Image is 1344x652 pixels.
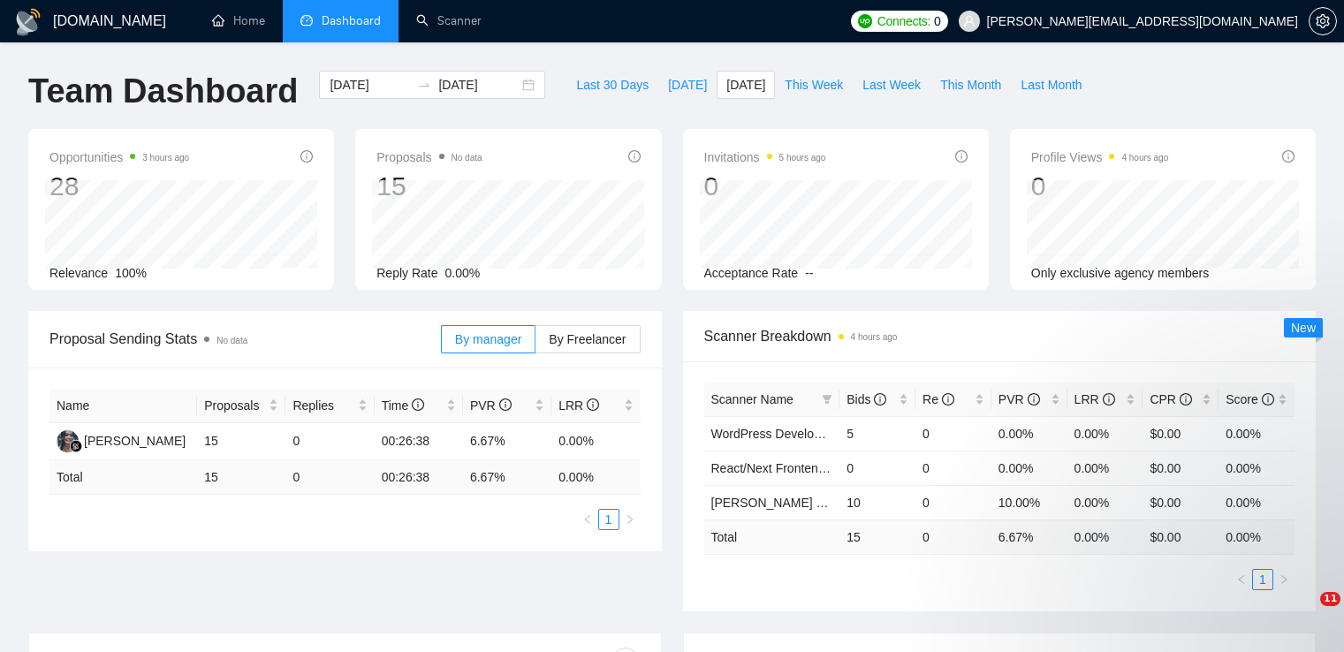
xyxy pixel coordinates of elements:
span: Invitations [704,147,826,168]
span: Last 30 Days [576,75,649,95]
span: No data [216,336,247,345]
button: left [577,509,598,530]
input: End date [438,75,519,95]
button: This Month [930,71,1011,99]
span: -- [805,266,813,280]
span: Relevance [49,266,108,280]
a: [PERSON_NAME] Development [711,496,890,510]
time: 5 hours ago [779,153,826,163]
time: 4 hours ago [851,332,898,342]
span: Opportunities [49,147,189,168]
span: info-circle [587,398,599,411]
td: 6.67 % [463,460,551,495]
td: 0.00% [1219,451,1295,485]
td: 0.00% [1067,451,1143,485]
td: 0 [915,416,991,451]
td: 0 [915,485,991,519]
span: info-circle [628,150,641,163]
iframe: Intercom live chat [1284,592,1326,634]
td: 0.00% [1219,416,1295,451]
td: 5 [839,416,915,451]
span: This Week [785,75,843,95]
span: [DATE] [668,75,707,95]
td: 0 [915,519,991,554]
span: info-circle [1262,393,1274,406]
div: 0 [704,170,826,203]
a: homeHome [212,13,265,28]
th: Proposals [197,389,285,423]
img: RS [57,430,79,452]
span: to [417,78,431,92]
td: 15 [197,423,285,460]
span: filter [818,386,836,413]
td: 0 [915,451,991,485]
div: [PERSON_NAME] [84,431,186,451]
span: CPR [1150,392,1191,406]
td: 0 [839,451,915,485]
td: $0.00 [1143,451,1219,485]
input: Start date [330,75,410,95]
span: info-circle [1103,393,1115,406]
span: Acceptance Rate [704,266,799,280]
span: info-circle [1180,393,1192,406]
button: Last Week [853,71,930,99]
span: Only exclusive agency members [1031,266,1210,280]
td: 10.00% [991,485,1067,519]
li: Previous Page [577,509,598,530]
span: Connects: [877,11,930,31]
button: Last Month [1011,71,1091,99]
span: 100% [115,266,147,280]
span: Proposals [204,396,265,415]
button: [DATE] [658,71,717,99]
img: upwork-logo.png [858,14,872,28]
span: right [625,514,635,525]
span: info-circle [499,398,512,411]
td: 0 [285,460,374,495]
span: LRR [1074,392,1115,406]
div: 28 [49,170,189,203]
span: Bids [847,392,886,406]
td: 0.00% [1067,416,1143,451]
span: By manager [455,332,521,346]
td: 6.67 % [991,519,1067,554]
td: $0.00 [1143,416,1219,451]
span: info-circle [1282,150,1295,163]
td: 00:26:38 [375,460,463,495]
span: filter [822,394,832,405]
button: right [619,509,641,530]
th: Replies [285,389,374,423]
td: 15 [839,519,915,554]
img: logo [14,8,42,36]
span: Re [923,392,954,406]
span: No data [452,153,482,163]
span: info-circle [412,398,424,411]
span: New [1291,321,1316,335]
span: Dashboard [322,13,381,28]
span: dashboard [300,14,313,27]
div: 15 [376,170,482,203]
span: PVR [470,398,512,413]
a: searchScanner [416,13,482,28]
span: left [582,514,593,525]
span: [DATE] [726,75,765,95]
span: Score [1226,392,1273,406]
time: 4 hours ago [1121,153,1168,163]
span: By Freelancer [549,332,626,346]
button: This Week [775,71,853,99]
a: WordPress Development [711,427,848,441]
img: gigradar-bm.png [70,440,82,452]
span: Replies [292,396,353,415]
span: info-circle [1028,393,1040,406]
span: info-circle [874,393,886,406]
span: setting [1310,14,1336,28]
th: Name [49,389,197,423]
span: Proposals [376,147,482,168]
h1: Team Dashboard [28,71,298,112]
li: Next Page [619,509,641,530]
span: 11 [1320,592,1340,606]
a: 1 [599,510,619,529]
span: Time [382,398,424,413]
td: 0.00 % [551,460,640,495]
span: LRR [558,398,599,413]
span: 0 [934,11,941,31]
